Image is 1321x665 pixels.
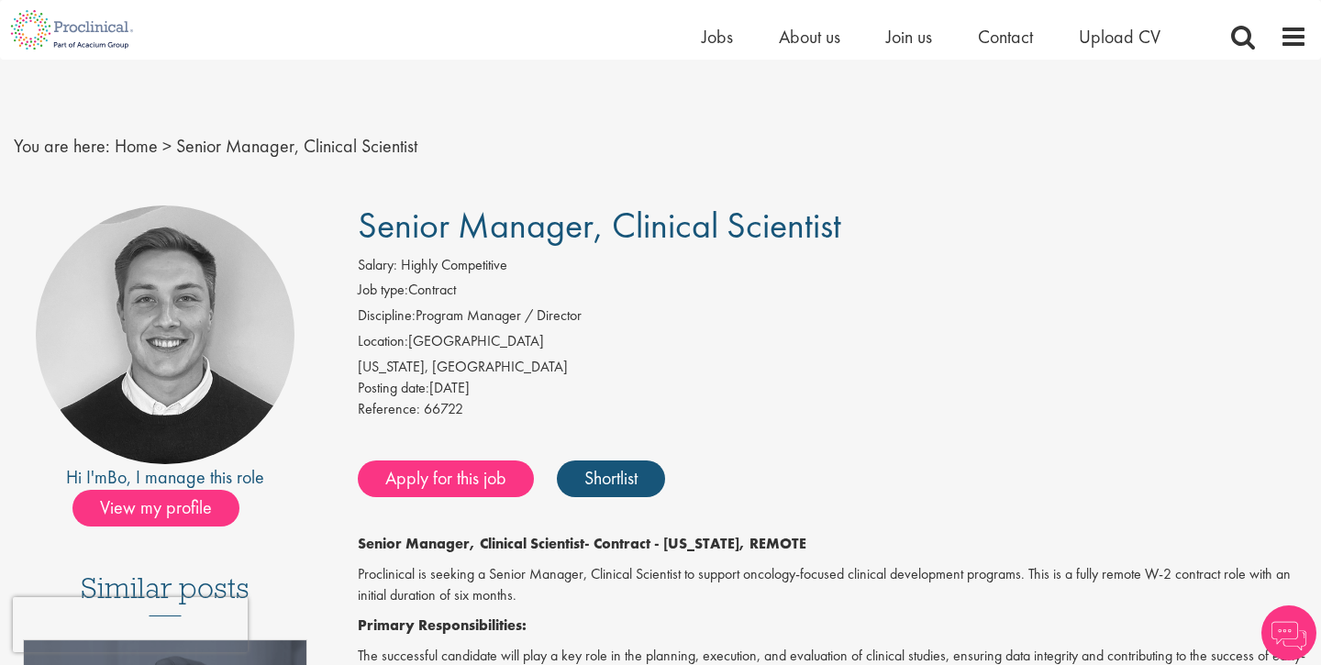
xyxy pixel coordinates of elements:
[72,493,258,517] a: View my profile
[886,25,932,49] a: Join us
[516,615,527,635] strong: s:
[702,25,733,49] a: Jobs
[358,280,1307,305] li: Contract
[557,460,665,497] a: Shortlist
[779,25,840,49] a: About us
[358,280,408,301] label: Job type:
[358,331,408,352] label: Location:
[14,134,110,158] span: You are here:
[107,465,127,489] a: Bo
[358,564,1307,606] p: Proclinical is seeking a Senior Manager, Clinical Scientist to support oncology-focused clinical ...
[424,399,463,418] span: 66722
[1079,25,1160,49] a: Upload CV
[36,205,294,464] img: imeage of recruiter Bo Forsen
[358,305,1307,331] li: Program Manager / Director
[584,534,806,553] strong: - Contract - [US_STATE], REMOTE
[358,331,1307,357] li: [GEOGRAPHIC_DATA]
[358,255,397,276] label: Salary:
[358,305,416,327] label: Discipline:
[358,615,516,635] strong: Primary Responsibilitie
[978,25,1033,49] a: Contact
[72,490,239,526] span: View my profile
[358,399,420,420] label: Reference:
[358,378,1307,399] div: [DATE]
[358,357,1307,378] div: [US_STATE], [GEOGRAPHIC_DATA]
[401,255,507,274] span: Highly Competitive
[358,534,584,553] strong: Senior Manager, Clinical Scientist
[358,378,429,397] span: Posting date:
[81,572,250,616] h3: Similar posts
[176,134,417,158] span: Senior Manager, Clinical Scientist
[358,202,841,249] span: Senior Manager, Clinical Scientist
[13,597,248,652] iframe: reCAPTCHA
[115,134,158,158] a: breadcrumb link
[1261,605,1316,660] img: Chatbot
[14,464,316,491] div: Hi I'm , I manage this role
[162,134,172,158] span: >
[358,460,534,497] a: Apply for this job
